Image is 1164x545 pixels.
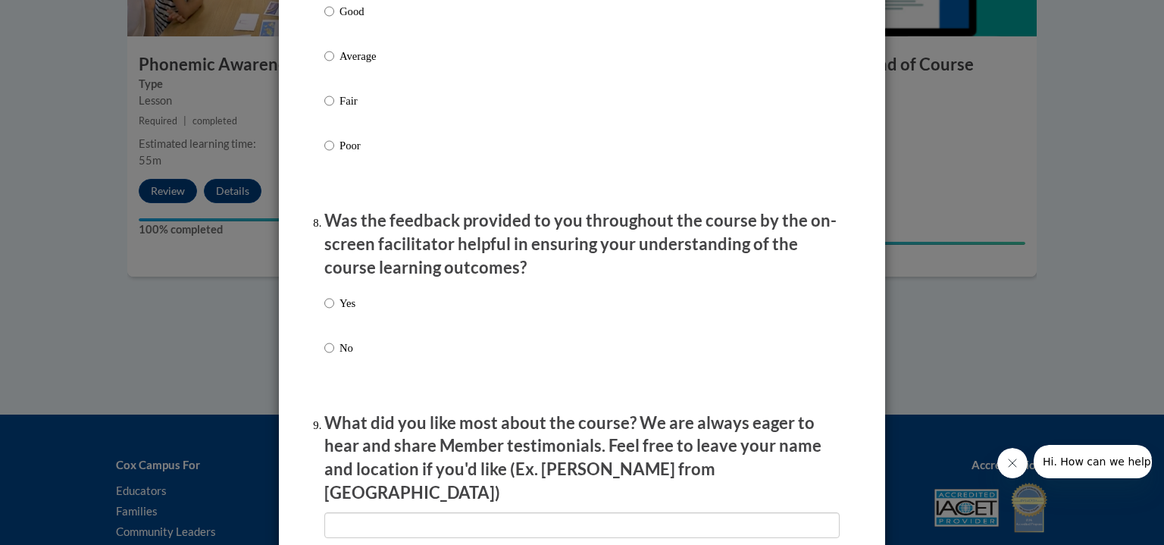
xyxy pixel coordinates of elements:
input: Fair [324,92,334,109]
iframe: Message from company [1034,445,1152,478]
p: Poor [339,137,381,154]
input: No [324,340,334,356]
p: Average [339,48,381,64]
input: Good [324,3,334,20]
p: What did you like most about the course? We are always eager to hear and share Member testimonial... [324,412,840,505]
input: Yes [324,295,334,312]
span: Hi. How can we help? [9,11,123,23]
p: Good [339,3,381,20]
input: Poor [324,137,334,154]
input: Average [324,48,334,64]
p: Was the feedback provided to you throughout the course by the on-screen facilitator helpful in en... [324,209,840,279]
p: No [339,340,355,356]
p: Fair [339,92,381,109]
p: Yes [339,295,355,312]
iframe: Close message [997,448,1028,478]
